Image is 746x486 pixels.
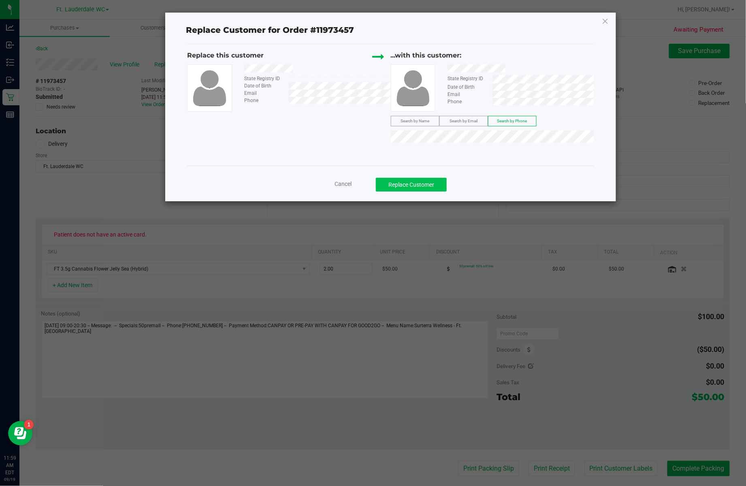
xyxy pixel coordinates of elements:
div: Date of Birth [441,83,492,91]
div: Email [238,90,289,97]
div: Phone [441,98,492,105]
button: Replace Customer [376,178,447,192]
span: Cancel [335,181,352,187]
span: Replace this customer [187,51,264,59]
span: Search by Email [450,119,477,123]
img: user-icon.png [393,68,434,108]
div: Date of Birth [238,82,289,90]
span: ...with this customer: [391,51,462,59]
iframe: Resource center [8,421,32,446]
div: Phone [238,97,289,104]
span: Search by Phone [497,119,527,123]
iframe: Resource center unread badge [24,420,34,430]
div: State Registry ID [441,75,492,82]
span: Search by Name [401,119,429,123]
span: Replace Customer for Order #11973457 [181,23,359,37]
div: State Registry ID [238,75,289,82]
div: Email [441,91,492,98]
img: user-icon.png [189,68,230,108]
